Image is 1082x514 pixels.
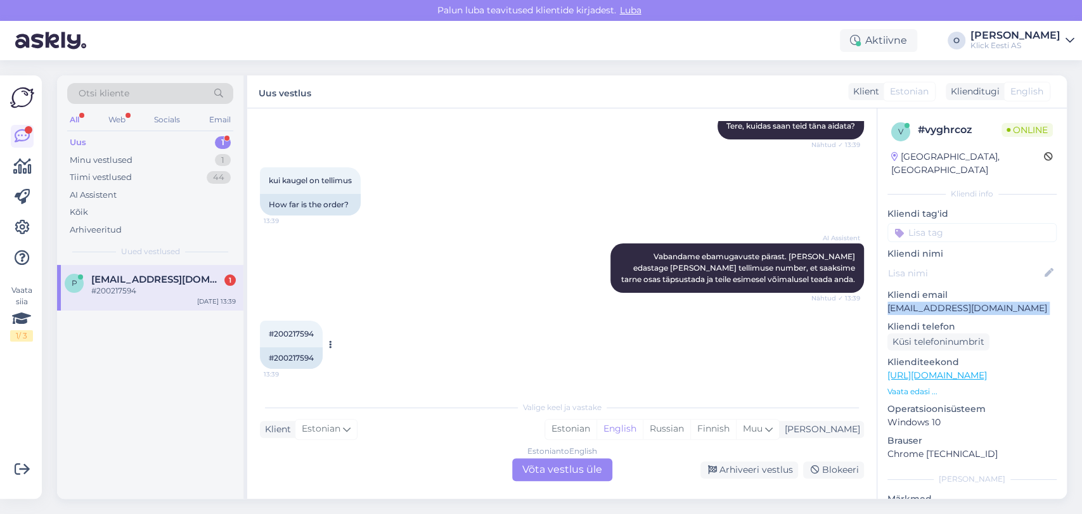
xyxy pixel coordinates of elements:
[700,461,798,479] div: Arhiveeri vestlus
[596,420,643,439] div: English
[946,85,1000,98] div: Klienditugi
[887,369,987,381] a: [URL][DOMAIN_NAME]
[215,154,231,167] div: 1
[887,473,1057,485] div: [PERSON_NAME]
[887,447,1057,461] p: Chrome [TECHNICAL_ID]
[1010,85,1043,98] span: English
[106,112,128,128] div: Web
[121,246,180,257] span: Uued vestlused
[10,285,33,342] div: Vaata siia
[72,278,77,288] span: p
[215,136,231,149] div: 1
[197,297,236,306] div: [DATE] 13:39
[970,30,1060,41] div: [PERSON_NAME]
[91,285,236,297] div: #200217594
[545,420,596,439] div: Estonian
[887,223,1057,242] input: Lisa tag
[151,112,183,128] div: Socials
[887,386,1057,397] p: Vaata edasi ...
[811,140,860,150] span: Nähtud ✓ 13:39
[848,85,879,98] div: Klient
[10,330,33,342] div: 1 / 3
[887,402,1057,416] p: Operatsioonisüsteem
[10,86,34,110] img: Askly Logo
[890,85,929,98] span: Estonian
[887,288,1057,302] p: Kliendi email
[970,30,1074,51] a: [PERSON_NAME]Klick Eesti AS
[1001,123,1053,137] span: Online
[621,252,857,284] span: Vabandame ebamugavuste pärast. [PERSON_NAME] edastage [PERSON_NAME] tellimuse number, et saaksime...
[260,423,291,436] div: Klient
[780,423,860,436] div: [PERSON_NAME]
[840,29,917,52] div: Aktiivne
[91,274,223,285] span: pspaulsuur@gmail.com
[643,420,690,439] div: Russian
[264,216,311,226] span: 13:39
[887,492,1057,506] p: Märkmed
[887,320,1057,333] p: Kliendi telefon
[302,422,340,436] span: Estonian
[887,333,989,350] div: Küsi telefoninumbrit
[79,87,129,100] span: Otsi kliente
[948,32,965,49] div: O
[70,171,132,184] div: Tiimi vestlused
[70,189,117,202] div: AI Assistent
[259,83,311,100] label: Uus vestlus
[70,136,86,149] div: Uus
[743,423,763,434] span: Muu
[887,434,1057,447] p: Brauser
[527,446,597,457] div: Estonian to English
[887,302,1057,315] p: [EMAIL_ADDRESS][DOMAIN_NAME]
[887,356,1057,369] p: Klienditeekond
[918,122,1001,138] div: # vyghrcoz
[512,458,612,481] div: Võta vestlus üle
[260,347,323,369] div: #200217594
[224,274,236,286] div: 1
[888,266,1042,280] input: Lisa nimi
[891,150,1044,177] div: [GEOGRAPHIC_DATA], [GEOGRAPHIC_DATA]
[813,233,860,243] span: AI Assistent
[70,154,132,167] div: Minu vestlused
[70,206,88,219] div: Kõik
[70,224,122,236] div: Arhiveeritud
[970,41,1060,51] div: Klick Eesti AS
[260,194,361,215] div: How far is the order?
[887,188,1057,200] div: Kliendi info
[887,247,1057,260] p: Kliendi nimi
[616,4,645,16] span: Luba
[726,121,855,131] span: Tere, kuidas saan teid täna aidata?
[887,207,1057,221] p: Kliendi tag'id
[207,112,233,128] div: Email
[264,369,311,379] span: 13:39
[690,420,736,439] div: Finnish
[887,416,1057,429] p: Windows 10
[67,112,82,128] div: All
[207,171,231,184] div: 44
[269,329,314,338] span: #200217594
[260,402,864,413] div: Valige keel ja vastake
[269,176,352,185] span: kui kaugel on tellimus
[803,461,864,479] div: Blokeeri
[811,293,860,303] span: Nähtud ✓ 13:39
[898,127,903,136] span: v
